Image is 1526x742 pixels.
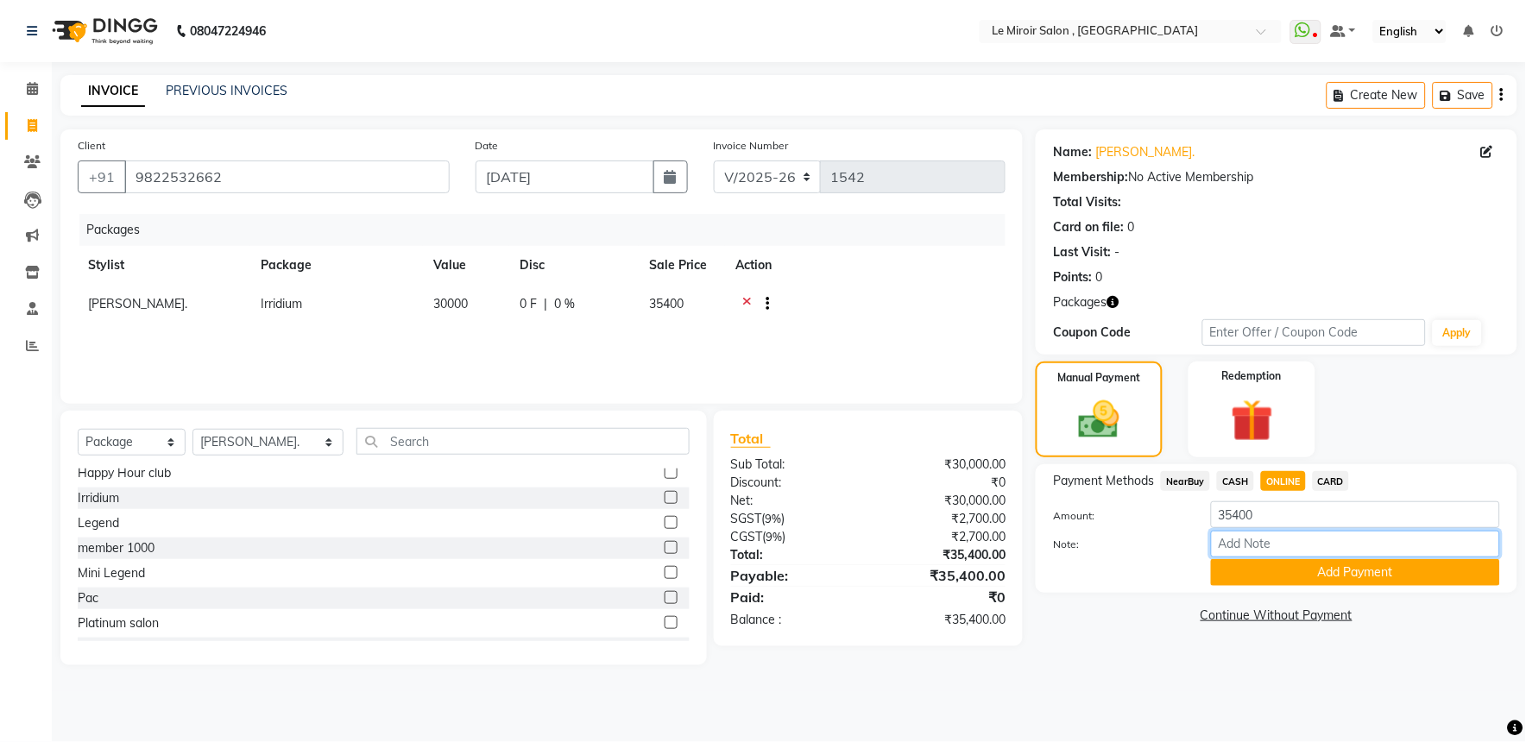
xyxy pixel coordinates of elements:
[1433,82,1493,109] button: Save
[649,296,684,311] span: 35400
[1053,293,1107,311] span: Packages
[1127,218,1134,236] div: 0
[79,214,1018,246] div: Packages
[78,539,154,557] div: member 1000
[1114,243,1119,261] div: -
[1053,168,1128,186] div: Membership:
[78,589,98,607] div: Pac
[1433,320,1482,346] button: Apply
[718,611,868,629] div: Balance :
[78,564,145,582] div: Mini Legend
[44,7,162,55] img: logo
[868,528,1018,546] div: ₹2,700.00
[1053,168,1500,186] div: No Active Membership
[1053,268,1092,286] div: Points:
[1053,193,1121,211] div: Total Visits:
[1040,537,1198,552] label: Note:
[868,565,1018,586] div: ₹35,400.00
[78,464,171,482] div: Happy Hour club
[124,160,450,193] input: Search by Name/Mobile/Email/Code
[1313,471,1350,491] span: CARD
[78,246,250,285] th: Stylist
[1161,471,1210,491] span: NearBuy
[1039,607,1514,625] a: Continue Without Payment
[1053,143,1092,161] div: Name:
[1095,143,1195,161] a: [PERSON_NAME].
[725,246,1006,285] th: Action
[1066,396,1132,443] img: _cash.svg
[868,587,1018,607] div: ₹0
[81,76,145,107] a: INVOICE
[78,489,119,507] div: Irridium
[868,456,1018,474] div: ₹30,000.00
[766,530,783,544] span: 9%
[423,246,509,285] th: Value
[433,296,468,311] span: 30000
[78,160,126,193] button: +91
[766,512,782,525] span: 9%
[718,565,868,586] div: Payable:
[1095,268,1102,286] div: 0
[731,511,762,526] span: SGST
[718,492,868,510] div: Net:
[190,7,266,55] b: 08047224946
[718,510,868,528] div: ( )
[731,430,771,448] span: Total
[1053,472,1154,490] span: Payment Methods
[1327,82,1426,109] button: Create New
[718,528,868,546] div: ( )
[250,246,423,285] th: Package
[78,614,159,632] div: Platinum salon
[868,510,1018,528] div: ₹2,700.00
[261,296,302,311] span: Irridium
[1058,370,1141,386] label: Manual Payment
[356,428,690,455] input: Search
[88,296,187,311] span: [PERSON_NAME].
[718,546,868,564] div: Total:
[1040,508,1198,524] label: Amount:
[544,295,547,313] span: |
[78,639,149,657] div: Platinum spa
[714,138,789,154] label: Invoice Number
[639,246,725,285] th: Sale Price
[1053,243,1111,261] div: Last Visit:
[718,456,868,474] div: Sub Total:
[78,514,119,532] div: Legend
[554,295,575,313] span: 0 %
[718,474,868,492] div: Discount:
[718,587,868,607] div: Paid:
[1211,531,1500,557] input: Add Note
[166,83,287,98] a: PREVIOUS INVOICES
[1217,471,1254,491] span: CASH
[520,295,537,313] span: 0 F
[868,546,1018,564] div: ₹35,400.00
[1261,471,1306,491] span: ONLINE
[476,138,499,154] label: Date
[868,492,1018,510] div: ₹30,000.00
[509,246,639,285] th: Disc
[868,611,1018,629] div: ₹35,400.00
[1202,319,1426,346] input: Enter Offer / Coupon Code
[1211,559,1500,586] button: Add Payment
[1053,218,1124,236] div: Card on file:
[1053,324,1202,342] div: Coupon Code
[868,474,1018,492] div: ₹0
[78,138,105,154] label: Client
[1222,368,1282,384] label: Redemption
[731,529,763,544] span: CGST
[1211,501,1500,528] input: Amount
[1218,394,1287,447] img: _gift.svg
